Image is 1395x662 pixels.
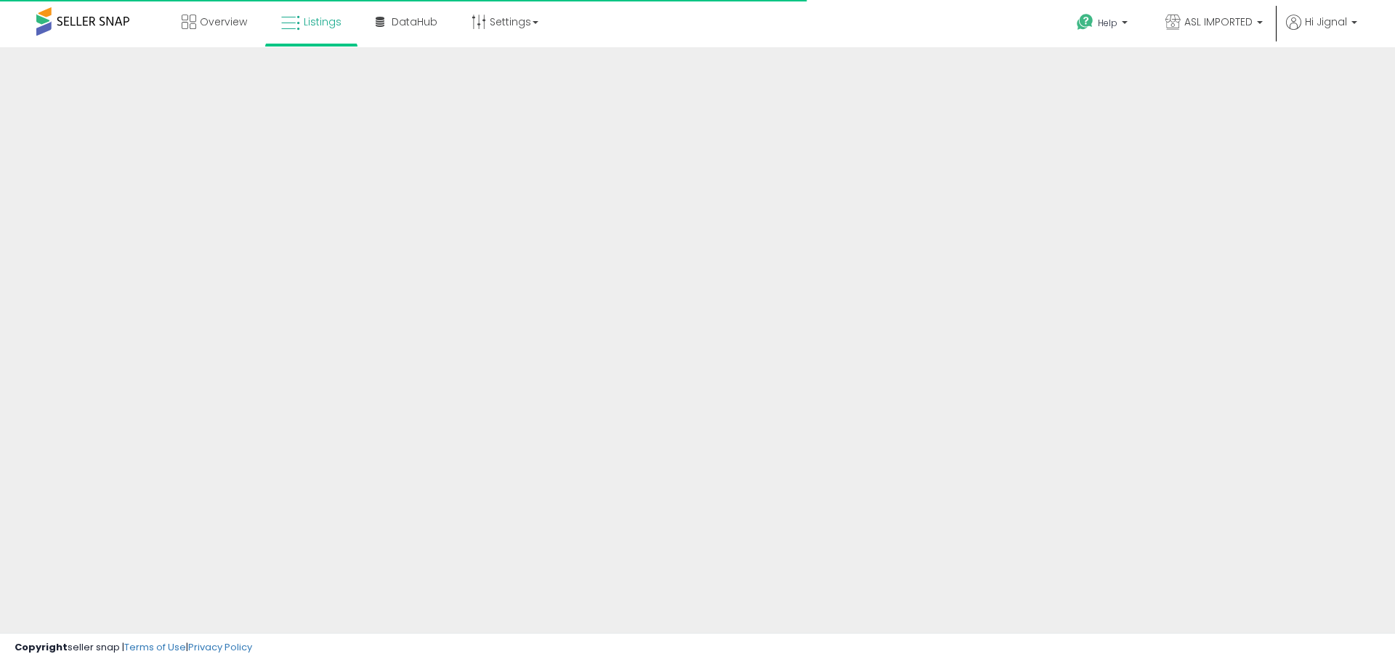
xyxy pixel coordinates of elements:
[1076,13,1094,31] i: Get Help
[200,15,247,29] span: Overview
[15,641,252,655] div: seller snap | |
[188,640,252,654] a: Privacy Policy
[1286,15,1357,47] a: Hi Jignal
[1065,2,1142,47] a: Help
[1305,15,1347,29] span: Hi Jignal
[124,640,186,654] a: Terms of Use
[15,640,68,654] strong: Copyright
[1098,17,1117,29] span: Help
[392,15,437,29] span: DataHub
[304,15,341,29] span: Listings
[1184,15,1253,29] span: ASL IMPORTED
